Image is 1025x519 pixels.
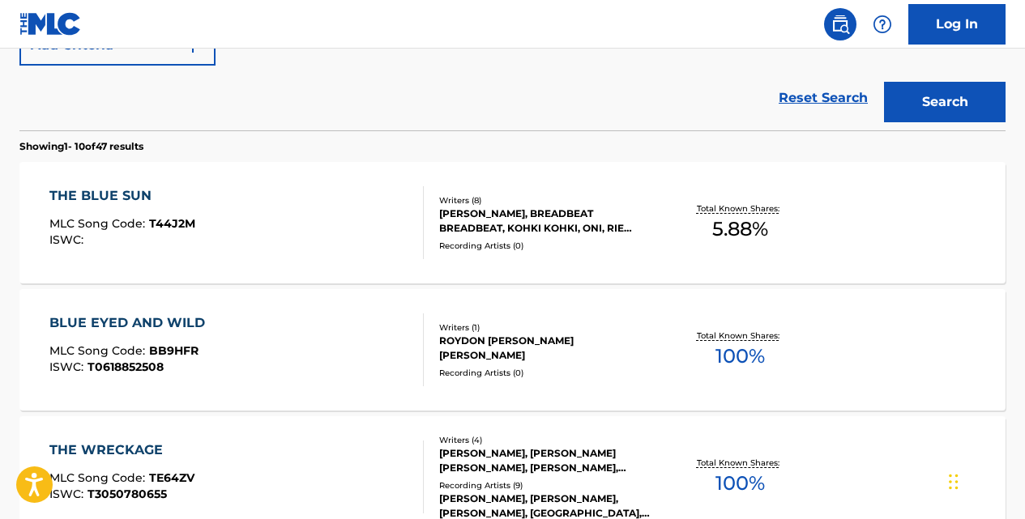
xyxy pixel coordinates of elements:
[49,232,88,247] span: ISWC :
[19,162,1006,283] a: THE BLUE SUNMLC Song Code:T44J2MISWC:Writers (8)[PERSON_NAME], BREADBEAT BREADBEAT, KOHKI KOHKI, ...
[884,82,1006,122] button: Search
[19,12,82,36] img: MLC Logo
[866,8,899,40] div: Help
[908,4,1006,45] a: Log In
[697,457,784,469] p: Total Known Shares:
[439,367,658,379] div: Recording Artists ( 0 )
[49,440,194,460] div: THE WRECKAGE
[771,80,876,116] a: Reset Search
[149,216,195,231] span: T44J2M
[49,487,88,501] span: ISWC :
[149,343,199,358] span: BB9HFR
[439,194,658,206] div: Writers ( 8 )
[49,343,149,358] span: MLC Song Code :
[49,216,149,231] span: MLC Song Code :
[49,186,195,206] div: THE BLUE SUN
[873,15,892,34] img: help
[19,289,1006,411] a: BLUE EYED AND WILDMLC Song Code:BB9HFRISWC:T0618852508Writers (1)ROYDON [PERSON_NAME] [PERSON_NAM...
[715,342,765,371] span: 100 %
[439,446,658,475] div: [PERSON_NAME], [PERSON_NAME] [PERSON_NAME], [PERSON_NAME], [PERSON_NAME]
[439,240,658,252] div: Recording Artists ( 0 )
[712,215,768,244] span: 5.88 %
[88,359,164,374] span: T0618852508
[49,359,88,374] span: ISWC :
[49,313,213,333] div: BLUE EYED AND WILD
[439,434,658,446] div: Writers ( 4 )
[439,479,658,491] div: Recording Artists ( 9 )
[49,470,149,485] span: MLC Song Code :
[715,469,765,498] span: 100 %
[697,202,784,215] p: Total Known Shares:
[439,321,658,334] div: Writers ( 1 )
[19,139,143,154] p: Showing 1 - 10 of 47 results
[949,457,959,506] div: Drag
[824,8,856,40] a: Public Search
[439,206,658,236] div: [PERSON_NAME], BREADBEAT BREADBEAT, KOHKI KOHKI, ONI, RIE TSUKAGOSHI, . SHITOKO, UME UME, . YOUNG...
[88,487,167,501] span: T3050780655
[439,334,658,363] div: ROYDON [PERSON_NAME] [PERSON_NAME]
[944,441,1025,519] iframe: Chat Widget
[831,15,850,34] img: search
[697,330,784,342] p: Total Known Shares:
[149,470,194,485] span: TE64ZV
